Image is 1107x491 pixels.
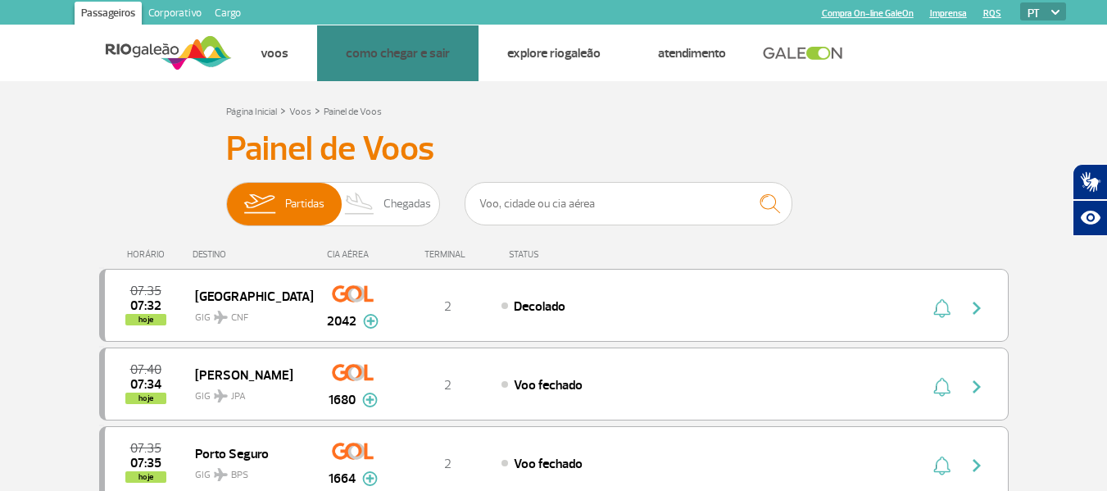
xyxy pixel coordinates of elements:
a: Voos [289,106,311,118]
img: slider-desembarque [336,183,384,225]
a: RQS [983,8,1001,19]
img: seta-direita-painel-voo.svg [967,298,987,318]
a: Voos [261,45,288,61]
span: 2 [444,456,451,472]
div: TERMINAL [394,249,501,260]
span: 2 [444,377,451,393]
span: 2025-10-01 07:35:00 [130,443,161,454]
img: sino-painel-voo.svg [933,298,950,318]
img: mais-info-painel-voo.svg [362,471,378,486]
span: 2042 [327,311,356,331]
span: GIG [195,459,300,483]
img: seta-direita-painel-voo.svg [967,377,987,397]
button: Abrir recursos assistivos. [1073,200,1107,236]
div: CIA AÉREA [312,249,394,260]
a: Página Inicial [226,106,277,118]
input: Voo, cidade ou cia aérea [465,182,792,225]
div: STATUS [501,249,634,260]
span: hoje [125,393,166,404]
span: JPA [231,389,246,404]
button: Abrir tradutor de língua de sinais. [1073,164,1107,200]
span: hoje [125,471,166,483]
img: destiny_airplane.svg [214,468,228,481]
img: sino-painel-voo.svg [933,456,950,475]
span: CNF [231,311,248,325]
div: Plugin de acessibilidade da Hand Talk. [1073,164,1107,236]
img: sino-painel-voo.svg [933,377,950,397]
span: GIG [195,302,300,325]
a: Como chegar e sair [346,45,450,61]
span: Voo fechado [514,377,583,393]
a: Corporativo [142,2,208,28]
span: 1680 [329,390,356,410]
span: Porto Seguro [195,443,300,464]
a: Atendimento [658,45,726,61]
a: Cargo [208,2,247,28]
span: 1664 [329,469,356,489]
span: [GEOGRAPHIC_DATA] [195,285,300,307]
div: DESTINO [193,249,312,260]
h3: Painel de Voos [226,129,882,170]
span: hoje [125,314,166,325]
span: Partidas [285,183,324,225]
span: 2025-10-01 07:32:37 [130,300,161,311]
span: [PERSON_NAME] [195,364,300,385]
a: Painel de Voos [324,106,382,118]
a: Passageiros [75,2,142,28]
a: Explore RIOgaleão [507,45,601,61]
span: BPS [231,468,248,483]
span: 2025-10-01 07:34:58 [130,379,161,390]
span: Voo fechado [514,456,583,472]
img: mais-info-painel-voo.svg [363,314,379,329]
span: GIG [195,380,300,404]
a: > [315,101,320,120]
img: destiny_airplane.svg [214,311,228,324]
span: Decolado [514,298,565,315]
img: mais-info-painel-voo.svg [362,393,378,407]
div: HORÁRIO [104,249,193,260]
img: destiny_airplane.svg [214,389,228,402]
span: 2 [444,298,451,315]
span: 2025-10-01 07:35:00 [130,285,161,297]
a: > [280,101,286,120]
a: Imprensa [930,8,967,19]
img: slider-embarque [234,183,285,225]
span: Chegadas [383,183,431,225]
span: 2025-10-01 07:40:00 [130,364,161,375]
a: Compra On-line GaleOn [822,8,914,19]
img: seta-direita-painel-voo.svg [967,456,987,475]
span: 2025-10-01 07:35:54 [130,457,161,469]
